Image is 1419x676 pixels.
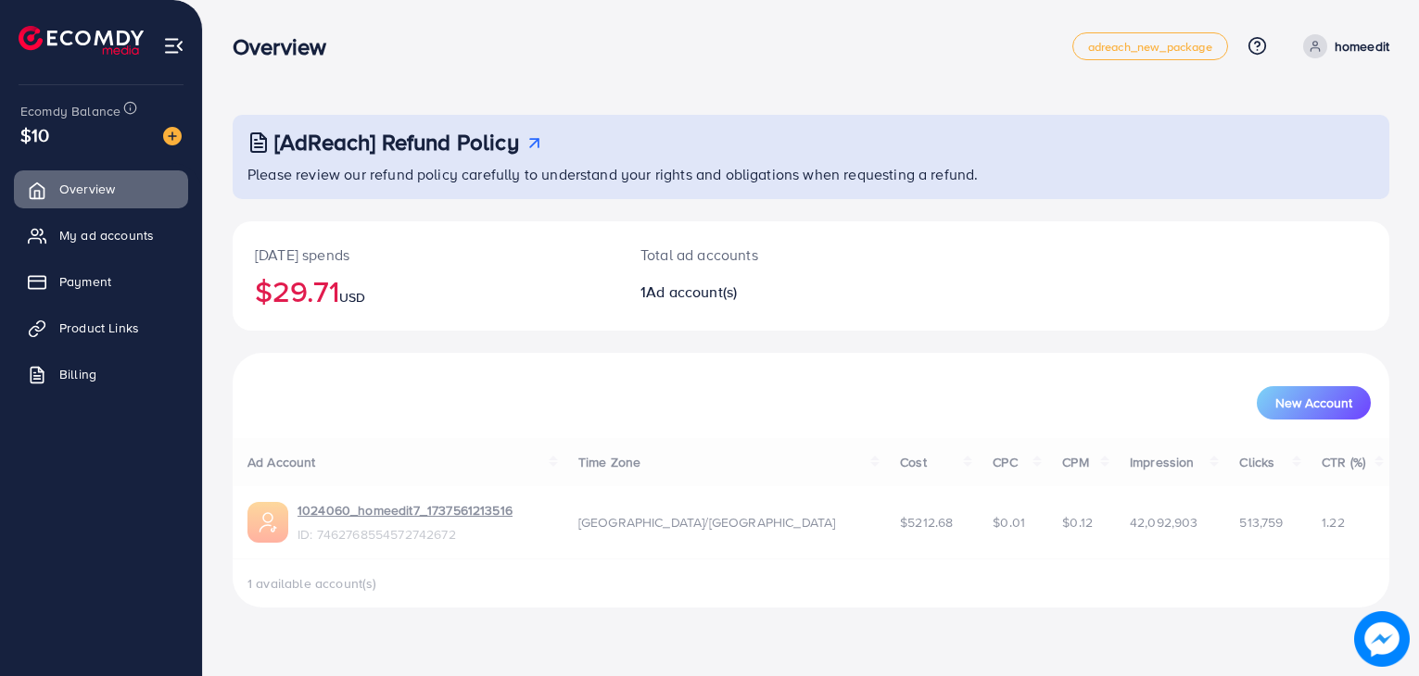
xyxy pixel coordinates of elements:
[59,365,96,383] span: Billing
[1072,32,1228,60] a: adreach_new_package
[14,170,188,207] a: Overview
[247,163,1378,185] p: Please review our refund policy carefully to understand your rights and obligations when requesti...
[163,127,182,145] img: image
[14,356,188,393] a: Billing
[20,102,120,120] span: Ecomdy Balance
[274,129,519,156] h3: [AdReach] Refund Policy
[339,288,365,307] span: USD
[163,35,184,56] img: menu
[59,319,139,337] span: Product Links
[1275,396,1352,409] span: New Account
[59,180,115,198] span: Overview
[640,283,885,301] h2: 1
[14,263,188,300] a: Payment
[1296,34,1389,58] a: homeedit
[20,121,49,148] span: $10
[1257,386,1371,419] button: New Account
[255,273,596,308] h2: $29.71
[1088,41,1212,53] span: adreach_new_package
[59,272,111,291] span: Payment
[19,26,144,55] img: logo
[255,244,596,266] p: [DATE] spends
[233,33,341,60] h3: Overview
[1335,35,1389,57] p: homeedit
[14,309,188,346] a: Product Links
[640,244,885,266] p: Total ad accounts
[1358,615,1406,663] img: image
[14,217,188,254] a: My ad accounts
[59,226,154,244] span: My ad accounts
[646,282,737,302] span: Ad account(s)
